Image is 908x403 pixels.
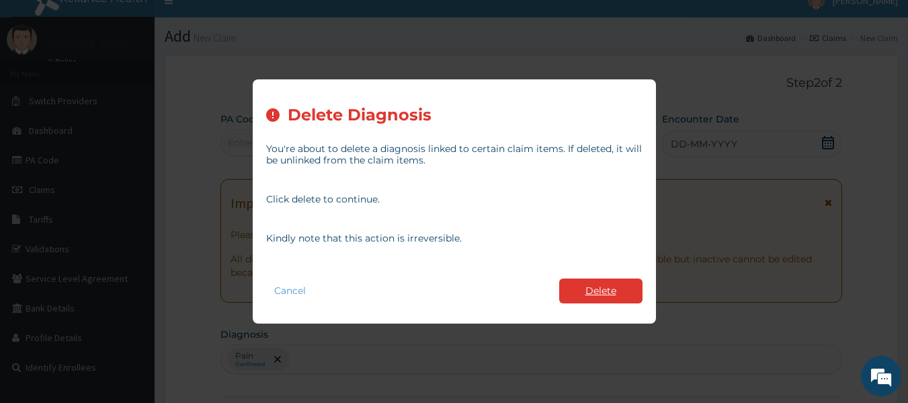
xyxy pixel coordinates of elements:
img: d_794563401_company_1708531726252_794563401 [25,67,54,101]
p: Click delete to continue. [266,194,643,205]
div: Chat with us now [70,75,226,93]
button: Cancel [266,281,314,301]
h2: Delete Diagnosis [288,106,431,124]
p: Kindly note that this action is irreversible. [266,233,643,244]
span: We're online! [78,118,185,254]
p: You're about to delete a diagnosis linked to certain claim items. If deleted, it will be unlinked... [266,143,643,166]
button: Delete [559,279,643,303]
div: Minimize live chat window [220,7,253,39]
textarea: Type your message and hit 'Enter' [7,264,256,311]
